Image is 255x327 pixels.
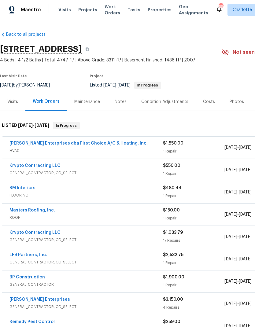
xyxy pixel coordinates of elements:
[239,257,252,261] span: [DATE]
[163,215,224,221] div: 1 Repair
[7,99,18,105] div: Visits
[9,320,55,324] a: Remedy Pest Control
[203,99,215,105] div: Costs
[239,302,252,306] span: [DATE]
[163,260,224,266] div: 1 Repair
[163,304,224,310] div: 4 Repairs
[33,98,60,105] div: Work Orders
[127,8,140,12] span: Tasks
[103,83,116,87] span: [DATE]
[233,7,252,13] span: Charlotte
[9,259,163,265] span: GENERAL_CONTRACTOR, OD_SELECT
[224,145,237,150] span: [DATE]
[239,235,252,239] span: [DATE]
[9,237,163,243] span: GENERAL_CONTRACTOR, OD_SELECT
[82,44,93,55] button: Copy Address
[54,123,79,129] span: In Progress
[9,141,148,145] a: [PERSON_NAME] Enterprises dba First Choice A/C & Heating, Inc.
[35,123,49,127] span: [DATE]
[163,208,180,212] span: $150.00
[163,186,182,190] span: $480.44
[9,297,70,302] a: [PERSON_NAME] Enterprises
[103,83,131,87] span: -
[9,304,163,310] span: GENERAL_CONTRACTOR, OD_SELECT
[9,281,163,288] span: GENERAL_CONTRACTOR
[224,167,252,173] span: -
[179,4,208,16] span: Geo Assignments
[239,168,252,172] span: [DATE]
[224,234,252,240] span: -
[163,253,183,257] span: $2,532.75
[74,99,100,105] div: Maintenance
[21,7,41,13] span: Maestro
[163,297,183,302] span: $3,150.00
[224,256,252,262] span: -
[239,212,252,217] span: [DATE]
[239,279,252,284] span: [DATE]
[163,320,180,324] span: $259.00
[90,83,161,87] span: Listed
[224,212,237,217] span: [DATE]
[224,190,237,194] span: [DATE]
[163,171,224,177] div: 1 Repair
[18,123,33,127] span: [DATE]
[224,145,252,151] span: -
[224,168,237,172] span: [DATE]
[9,230,61,235] a: Krypto Contracting LLC
[148,7,172,13] span: Properties
[163,275,184,279] span: $1,900.00
[163,237,224,244] div: 17 Repairs
[2,122,49,129] h6: LISTED
[239,190,252,194] span: [DATE]
[9,148,163,154] span: HVAC
[163,163,180,168] span: $550.00
[224,189,252,195] span: -
[230,99,244,105] div: Photos
[224,211,252,218] span: -
[118,83,131,87] span: [DATE]
[9,170,163,176] span: GENERAL_CONTRACTOR, OD_SELECT
[78,7,97,13] span: Projects
[9,163,61,168] a: Krypto Contracting LLC
[18,123,49,127] span: -
[141,99,188,105] div: Condition Adjustments
[9,186,35,190] a: RM Interiors
[9,192,163,198] span: FLOORING
[163,148,224,154] div: 1 Repair
[105,4,120,16] span: Work Orders
[135,83,161,87] span: In Progress
[224,302,237,306] span: [DATE]
[163,193,224,199] div: 1 Repair
[90,74,103,78] span: Project
[58,7,71,13] span: Visits
[224,278,252,285] span: -
[163,282,224,288] div: 1 Repair
[9,208,55,212] a: Masters Roofing, Inc.
[115,99,127,105] div: Notes
[224,301,252,307] span: -
[163,230,183,235] span: $1,033.79
[9,253,47,257] a: LFS Partners, Inc.
[224,279,237,284] span: [DATE]
[224,235,237,239] span: [DATE]
[224,257,237,261] span: [DATE]
[239,145,252,150] span: [DATE]
[9,275,45,279] a: BP Construction
[9,215,163,221] span: ROOF
[163,141,183,145] span: $1,550.00
[219,4,223,10] div: 68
